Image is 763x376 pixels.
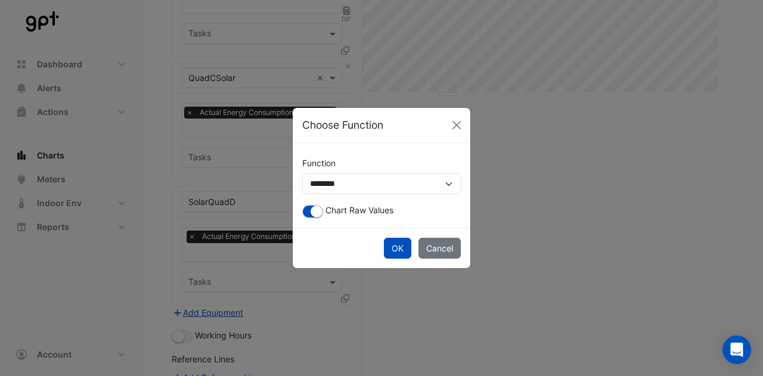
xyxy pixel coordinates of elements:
button: OK [384,238,411,259]
h5: Choose Function [302,117,383,133]
button: Close [448,116,466,134]
label: Function [302,153,336,173]
span: Chart Raw Values [325,205,393,215]
button: Cancel [418,238,461,259]
div: Open Intercom Messenger [722,335,751,364]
